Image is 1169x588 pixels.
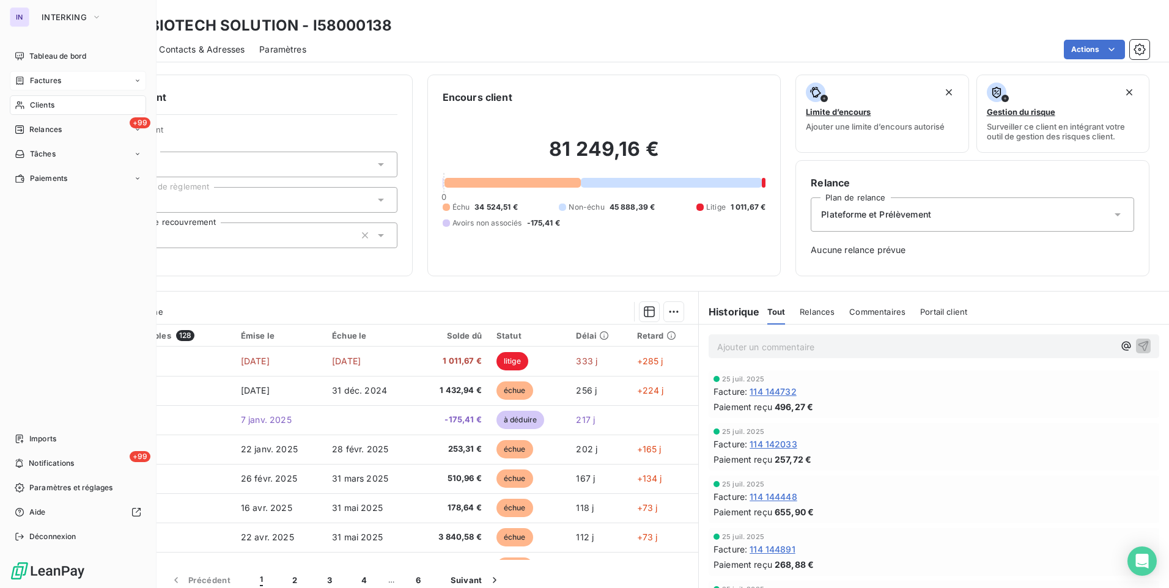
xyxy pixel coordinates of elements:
[259,43,306,56] span: Paramètres
[714,400,772,413] span: Paiement reçu
[637,331,691,340] div: Retard
[130,117,150,128] span: +99
[722,428,764,435] span: 25 juil. 2025
[10,169,146,188] a: Paiements
[496,440,533,458] span: échue
[108,15,392,37] h3: ICON BIOTECH SOLUTION - I58000138
[422,355,482,367] span: 1 011,67 €
[576,356,597,366] span: 333 j
[10,71,146,90] a: Factures
[576,385,597,395] span: 256 j
[699,304,760,319] h6: Historique
[775,505,814,518] span: 655,90 €
[422,531,482,543] span: 3 840,58 €
[241,473,297,483] span: 26 févr. 2025
[332,356,361,366] span: [DATE]
[10,46,146,66] a: Tableau de bord
[811,175,1134,190] h6: Relance
[422,502,482,514] span: 178,64 €
[706,202,726,213] span: Litige
[29,124,62,135] span: Relances
[441,192,446,202] span: 0
[806,107,871,117] span: Limite d’encours
[241,414,292,425] span: 7 janv. 2025
[637,356,663,366] span: +285 j
[443,137,766,174] h2: 81 249,16 €
[241,331,317,340] div: Émise le
[569,202,604,213] span: Non-échu
[332,385,387,395] span: 31 déc. 2024
[722,375,764,383] span: 25 juil. 2025
[29,433,56,444] span: Imports
[496,528,533,546] span: échue
[987,122,1139,141] span: Surveiller ce client en intégrant votre outil de gestion des risques client.
[1127,546,1157,576] div: Open Intercom Messenger
[74,90,397,105] h6: Informations client
[610,202,655,213] span: 45 888,39 €
[30,173,67,184] span: Paiements
[29,482,112,493] span: Paramètres et réglages
[637,444,662,454] span: +165 j
[10,561,86,581] img: Logo LeanPay
[98,125,397,142] span: Propriétés Client
[422,472,482,485] span: 510,96 €
[452,202,470,213] span: Échu
[821,208,931,221] span: Plateforme et Prélèvement
[42,12,87,22] span: INTERKING
[714,543,747,556] span: Facture :
[750,438,797,450] span: 114 142033
[332,331,408,340] div: Échue le
[422,443,482,455] span: 253,31 €
[750,385,797,398] span: 114 144732
[496,469,533,488] span: échue
[241,532,294,542] span: 22 avr. 2025
[443,90,512,105] h6: Encours client
[576,444,597,454] span: 202 j
[714,505,772,518] span: Paiement reçu
[576,331,622,340] div: Délai
[241,356,270,366] span: [DATE]
[422,384,482,397] span: 1 432,94 €
[260,574,263,586] span: 1
[30,100,54,111] span: Clients
[795,75,968,153] button: Limite d’encoursAjouter une limite d’encours autorisé
[10,7,29,27] div: IN
[422,414,482,426] span: -175,41 €
[637,502,658,513] span: +73 j
[750,490,797,503] span: 114 144448
[722,533,764,540] span: 25 juil. 2025
[775,558,814,571] span: 268,88 €
[714,558,772,571] span: Paiement reçu
[976,75,1149,153] button: Gestion du risqueSurveiller ce client en intégrant votre outil de gestion des risques client.
[849,307,905,317] span: Commentaires
[29,507,46,518] span: Aide
[811,244,1134,256] span: Aucune relance prévue
[10,144,146,164] a: Tâches
[241,444,298,454] span: 22 janv. 2025
[95,330,226,341] div: Pièces comptables
[332,473,388,483] span: 31 mars 2025
[332,444,388,454] span: 28 févr. 2025
[496,557,533,576] span: échue
[452,218,522,229] span: Avoirs non associés
[496,352,528,370] span: litige
[527,218,560,229] span: -175,41 €
[576,473,595,483] span: 167 j
[29,531,76,542] span: Déconnexion
[775,400,813,413] span: 496,27 €
[722,480,764,488] span: 25 juil. 2025
[714,385,747,398] span: Facture :
[714,438,747,450] span: Facture :
[422,331,482,340] div: Solde dû
[10,502,146,522] a: Aide
[806,122,945,131] span: Ajouter une limite d’encours autorisé
[1064,40,1125,59] button: Actions
[731,202,766,213] span: 1 011,67 €
[130,451,150,462] span: +99
[576,502,594,513] span: 118 j
[637,385,664,395] span: +224 j
[332,502,383,513] span: 31 mai 2025
[576,532,594,542] span: 112 j
[920,307,967,317] span: Portail client
[241,502,292,513] span: 16 avr. 2025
